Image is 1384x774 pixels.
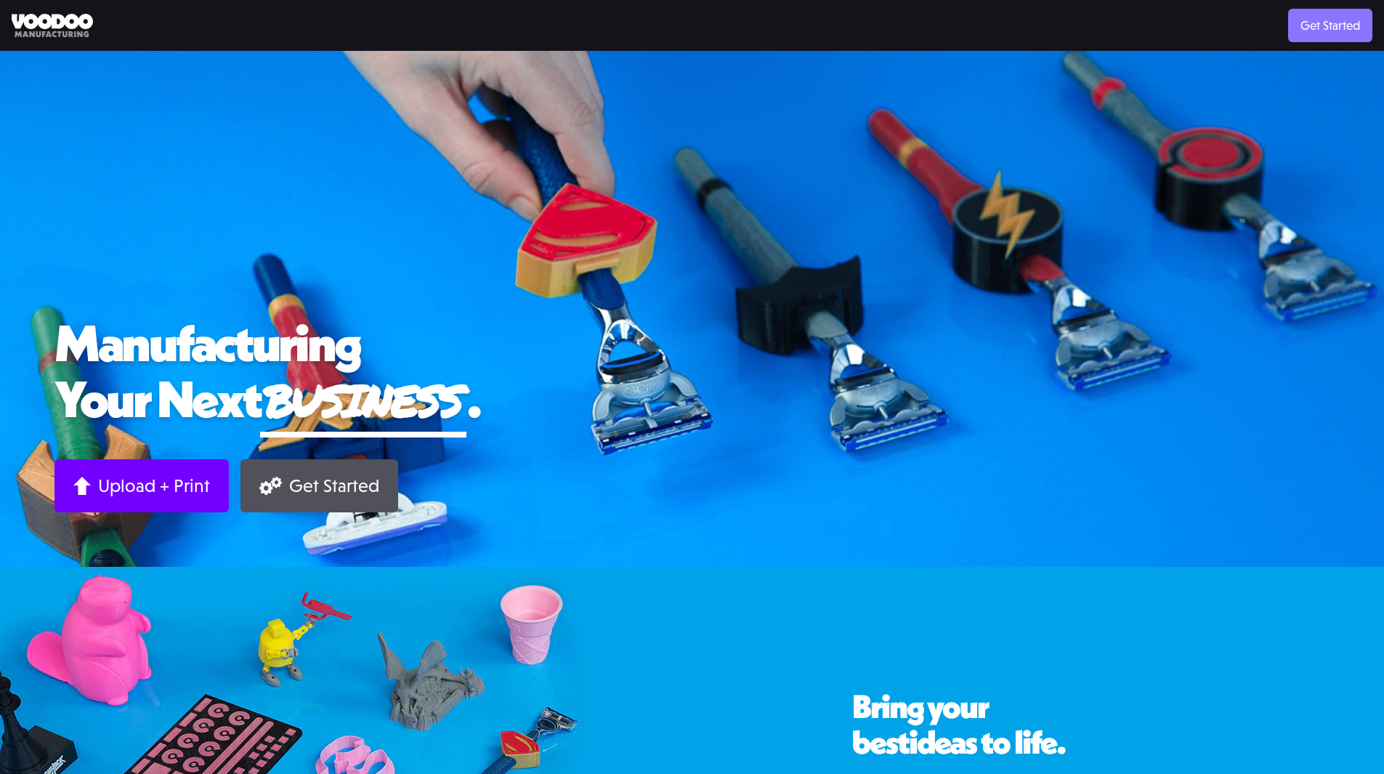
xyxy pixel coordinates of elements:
a: Get Started [240,459,398,512]
div: Get Started [289,475,379,497]
img: Gears [259,477,282,495]
h2: Bring your best [852,689,1186,761]
span: business [260,368,466,431]
img: Arrow up [73,477,91,495]
a: Upload + Print [54,459,229,512]
span: ideas to life. [909,722,1066,762]
a: Get Started [1288,9,1372,42]
img: Voodoo Manufacturing logo [12,14,93,38]
h1: Manufacturing Your Next . [54,315,1330,438]
div: Upload + Print [98,475,210,497]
